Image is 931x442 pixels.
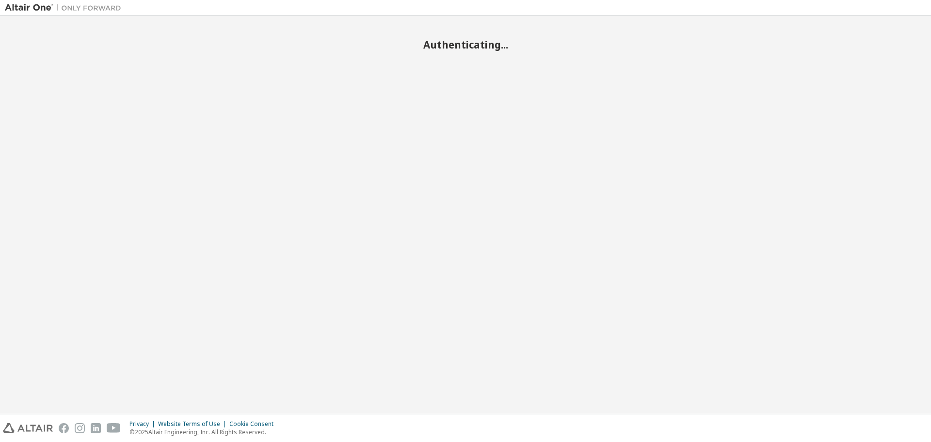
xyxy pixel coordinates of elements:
p: © 2025 Altair Engineering, Inc. All Rights Reserved. [129,428,279,436]
img: instagram.svg [75,423,85,433]
img: youtube.svg [107,423,121,433]
img: altair_logo.svg [3,423,53,433]
h2: Authenticating... [5,38,926,51]
img: Altair One [5,3,126,13]
div: Cookie Consent [229,420,279,428]
img: facebook.svg [59,423,69,433]
div: Website Terms of Use [158,420,229,428]
img: linkedin.svg [91,423,101,433]
div: Privacy [129,420,158,428]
